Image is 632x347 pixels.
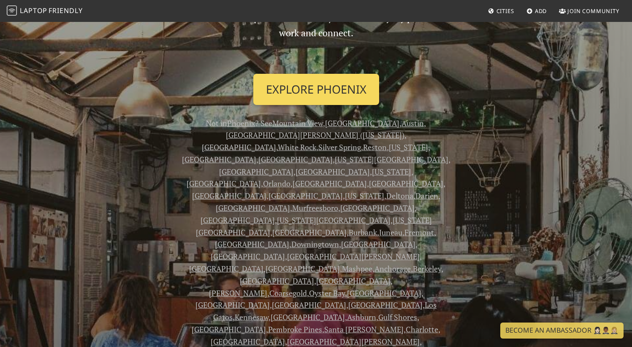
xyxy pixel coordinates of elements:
[349,227,377,237] a: Burbank
[341,239,415,249] a: [GEOGRAPHIC_DATA]
[406,324,438,334] a: Charlotte
[293,178,367,188] a: [GEOGRAPHIC_DATA]
[272,118,323,128] a: Mountain View
[216,203,290,213] a: [GEOGRAPHIC_DATA]
[271,312,345,322] a: [GEOGRAPHIC_DATA]
[309,288,345,298] a: Oyster Bay
[348,300,423,310] a: [GEOGRAPHIC_DATA]
[187,178,261,188] a: [GEOGRAPHIC_DATA]
[374,264,411,274] a: Anchorage
[201,215,275,225] a: [GEOGRAPHIC_DATA]
[316,276,391,286] a: [GEOGRAPHIC_DATA]
[269,288,307,298] a: Coarsegold
[496,7,514,15] span: Cities
[235,312,269,322] a: Kennesaw
[211,336,285,347] a: [GEOGRAPHIC_DATA]
[335,154,448,164] a: [US_STATE][GEOGRAPHIC_DATA]
[278,142,316,152] a: White Rock
[272,300,346,310] a: [GEOGRAPHIC_DATA]
[219,167,293,177] a: [GEOGRAPHIC_DATA]
[182,154,256,164] a: [GEOGRAPHIC_DATA]
[413,264,441,274] a: Berkeley
[266,264,340,274] a: [GEOGRAPHIC_DATA]
[372,167,411,177] a: [US_STATE]
[567,7,619,15] span: Join Community
[389,142,428,152] a: [US_STATE]
[369,178,443,188] a: [GEOGRAPHIC_DATA]
[292,203,338,213] a: Murfreesboro
[182,11,450,67] p: From coffee shops to hotel lobbies, discover everyday places to work and connect.
[535,7,547,15] span: Add
[7,5,17,16] img: LaptopFriendly
[324,324,404,334] a: Santa [PERSON_NAME]
[485,3,518,19] a: Cities
[556,3,623,19] a: Join Community
[7,4,83,19] a: LaptopFriendly LaptopFriendly
[523,3,551,19] a: Add
[195,300,270,310] a: [GEOGRAPHIC_DATA]
[345,191,384,201] a: [US_STATE]
[209,288,267,298] a: [PERSON_NAME]
[347,312,376,322] a: Ashburn
[226,130,404,140] a: [GEOGRAPHIC_DATA][PERSON_NAME] ([US_STATE])
[258,154,333,164] a: [GEOGRAPHIC_DATA]
[291,239,339,249] a: Downingtown
[287,336,420,347] a: [GEOGRAPHIC_DATA][PERSON_NAME]
[240,276,314,286] a: [GEOGRAPHIC_DATA]
[49,6,82,15] span: Friendly
[379,227,402,237] a: Juneau
[318,142,361,152] a: Silver Spring
[386,191,413,201] a: Deltona
[325,118,399,128] a: [GEOGRAPHIC_DATA]
[269,191,343,201] a: [GEOGRAPHIC_DATA]
[404,227,434,237] a: Fremont
[277,215,391,225] a: [US_STATE][GEOGRAPHIC_DATA]
[263,178,290,188] a: Orlando
[401,118,424,128] a: Austin
[196,215,432,237] a: [US_STATE][GEOGRAPHIC_DATA]
[192,324,266,334] a: [GEOGRAPHIC_DATA]
[378,312,417,322] a: Gulf Shores
[20,6,47,15] span: Laptop
[415,191,438,201] a: Darien
[192,191,266,201] a: [GEOGRAPHIC_DATA]
[202,142,276,152] a: [GEOGRAPHIC_DATA]
[189,264,263,274] a: [GEOGRAPHIC_DATA]
[272,227,347,237] a: [GEOGRAPHIC_DATA]
[287,251,420,261] a: [GEOGRAPHIC_DATA][PERSON_NAME]
[215,239,289,249] a: [GEOGRAPHIC_DATA]
[347,288,421,298] a: [GEOGRAPHIC_DATA]
[363,142,387,152] a: Reston
[296,167,370,177] a: [GEOGRAPHIC_DATA]
[211,251,285,261] a: [GEOGRAPHIC_DATA]
[342,264,372,274] a: Mashpee
[340,203,415,213] a: [GEOGRAPHIC_DATA]
[253,74,379,105] a: Explore Phoenix
[227,118,255,128] a: Phoenix
[268,324,322,334] a: Pembroke Pines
